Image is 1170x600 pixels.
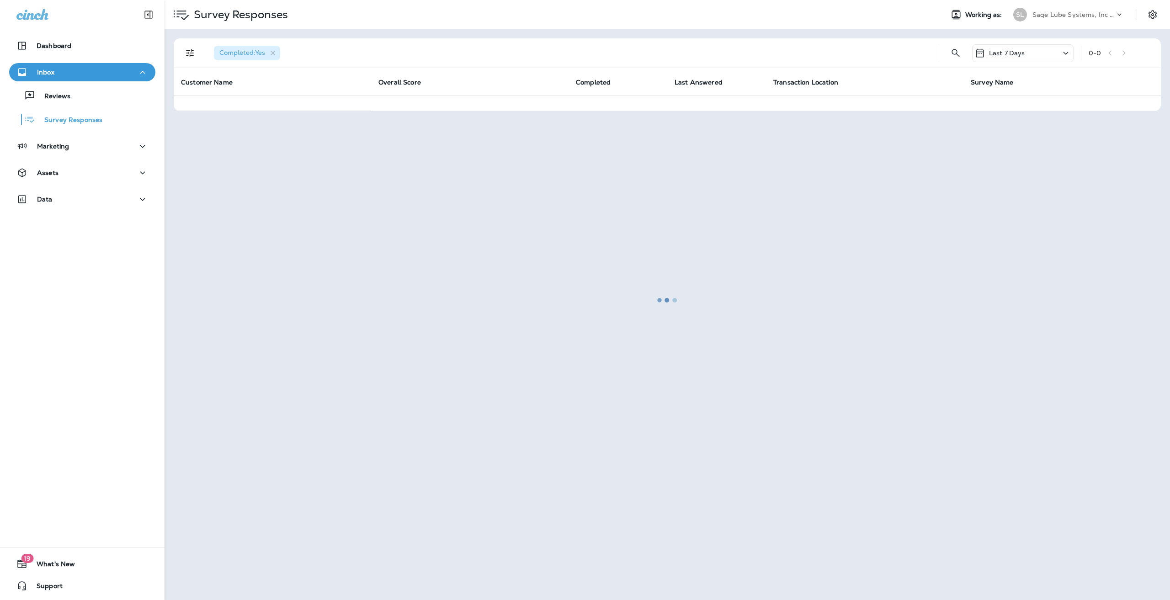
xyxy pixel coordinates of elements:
button: Reviews [9,86,155,105]
span: 19 [21,554,33,563]
button: Dashboard [9,37,155,55]
p: Inbox [37,69,54,76]
button: Collapse Sidebar [136,5,161,24]
button: Marketing [9,137,155,155]
span: Support [27,582,63,593]
p: Survey Responses [35,116,102,125]
p: Data [37,196,53,203]
button: Assets [9,164,155,182]
p: Assets [37,169,58,176]
button: Data [9,190,155,208]
p: Reviews [35,92,70,101]
p: Dashboard [37,42,71,49]
button: Inbox [9,63,155,81]
button: 19What's New [9,555,155,573]
p: Marketing [37,143,69,150]
button: Support [9,577,155,595]
button: Survey Responses [9,110,155,129]
span: What's New [27,560,75,571]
